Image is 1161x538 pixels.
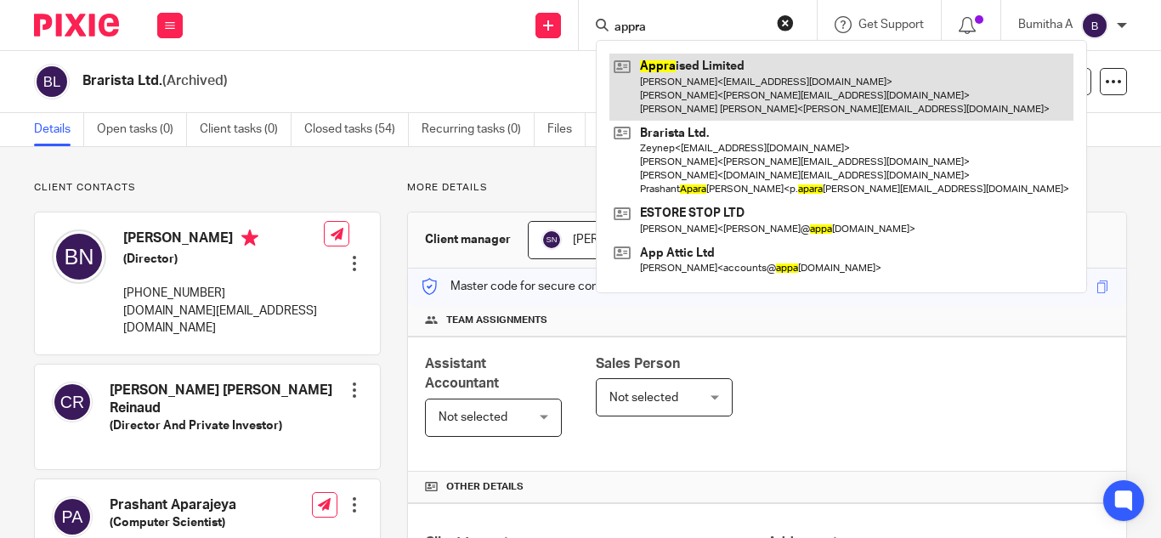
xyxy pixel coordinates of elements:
[425,231,511,248] h3: Client manager
[609,392,678,404] span: Not selected
[547,113,586,146] a: Files
[162,74,228,88] span: (Archived)
[110,514,303,531] h5: (Computer Scientist)
[123,285,324,302] p: [PHONE_NUMBER]
[1081,12,1108,39] img: svg%3E
[97,113,187,146] a: Open tasks (0)
[422,113,535,146] a: Recurring tasks (0)
[52,229,106,284] img: svg%3E
[421,278,714,295] p: Master code for secure communications and files
[200,113,292,146] a: Client tasks (0)
[34,113,84,146] a: Details
[439,411,507,423] span: Not selected
[541,229,562,250] img: svg%3E
[110,417,346,434] h5: (Director And Private Investor)
[34,14,119,37] img: Pixie
[123,251,324,268] h5: (Director)
[446,314,547,327] span: Team assignments
[573,234,666,246] span: [PERSON_NAME]
[596,357,680,371] span: Sales Person
[52,382,93,422] img: svg%3E
[1018,16,1073,33] p: Bumitha A
[123,303,324,337] p: [DOMAIN_NAME][EMAIL_ADDRESS][DOMAIN_NAME]
[613,20,766,36] input: Search
[304,113,409,146] a: Closed tasks (54)
[241,229,258,246] i: Primary
[110,496,303,514] h4: Prashant Aparajeya
[82,72,733,90] h2: Brarista Ltd.
[34,181,381,195] p: Client contacts
[110,382,346,418] h4: [PERSON_NAME] [PERSON_NAME] Reinaud
[34,64,70,99] img: svg%3E
[52,496,93,537] img: svg%3E
[407,181,1127,195] p: More details
[123,229,324,251] h4: [PERSON_NAME]
[858,19,924,31] span: Get Support
[446,480,524,494] span: Other details
[777,14,794,31] button: Clear
[425,357,499,390] span: Assistant Accountant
